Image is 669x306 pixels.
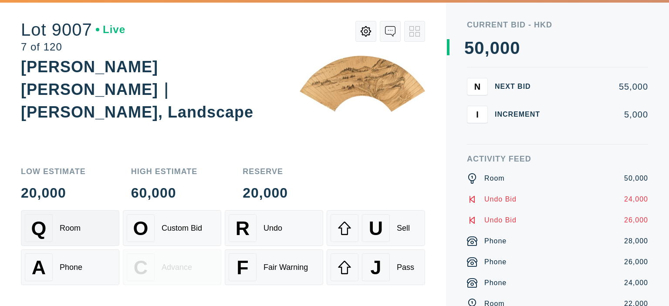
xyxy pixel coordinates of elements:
[467,106,488,123] button: I
[21,186,86,200] div: 20,000
[624,236,648,246] div: 28,000
[474,39,484,57] div: 0
[467,78,488,95] button: N
[369,217,383,239] span: U
[21,42,125,52] div: 7 of 120
[243,168,288,175] div: Reserve
[554,110,648,119] div: 5,000
[225,249,323,285] button: FFair Warning
[476,109,479,119] span: I
[624,215,648,225] div: 26,000
[60,224,81,233] div: Room
[484,257,507,267] div: Phone
[60,263,82,272] div: Phone
[624,257,648,267] div: 26,000
[162,224,202,233] div: Custom Bid
[134,256,148,279] span: C
[327,210,425,246] button: USell
[495,83,547,90] div: Next Bid
[327,249,425,285] button: JPass
[162,263,192,272] div: Advance
[32,256,46,279] span: A
[243,186,288,200] div: 20,000
[370,256,381,279] span: J
[490,39,500,57] div: 0
[500,39,510,57] div: 0
[397,224,410,233] div: Sell
[133,217,149,239] span: O
[485,39,490,213] div: ,
[131,168,198,175] div: High Estimate
[21,210,119,246] button: QRoom
[397,263,414,272] div: Pass
[554,82,648,91] div: 55,000
[484,236,507,246] div: Phone
[237,256,248,279] span: F
[624,173,648,184] div: 50,000
[21,168,86,175] div: Low Estimate
[131,186,198,200] div: 60,000
[225,210,323,246] button: RUndo
[467,21,648,29] div: Current Bid - HKD
[484,173,505,184] div: Room
[464,39,474,57] div: 5
[484,278,507,288] div: Phone
[123,249,221,285] button: CAdvance
[467,155,648,163] div: Activity Feed
[96,24,125,35] div: Live
[264,263,308,272] div: Fair Warning
[123,210,221,246] button: OCustom Bid
[495,111,547,118] div: Increment
[484,215,517,225] div: Undo Bid
[21,21,125,38] div: Lot 9007
[31,217,47,239] span: Q
[474,81,480,91] span: N
[236,217,250,239] span: R
[484,194,517,205] div: Undo Bid
[510,39,520,57] div: 0
[624,194,648,205] div: 24,000
[264,224,282,233] div: Undo
[21,249,119,285] button: APhone
[624,278,648,288] div: 24,000
[21,58,253,121] div: [PERSON_NAME] [PERSON_NAME]｜[PERSON_NAME], Landscape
